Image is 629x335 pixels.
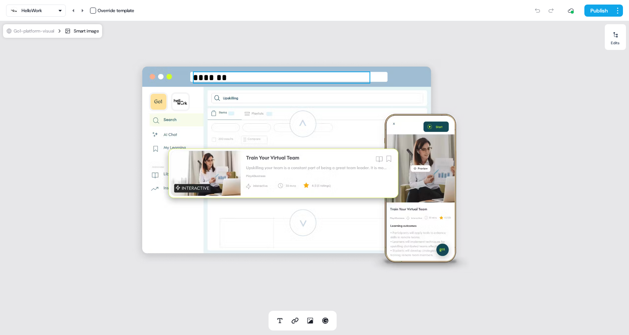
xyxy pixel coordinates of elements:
button: Publish [584,5,612,17]
div: Smart image [74,27,99,35]
div: HelloWork [22,7,42,14]
button: HelloWork [6,5,66,17]
button: Edits [605,29,626,45]
div: Override template [98,7,134,14]
button: Go1-platform-visual [6,27,54,35]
